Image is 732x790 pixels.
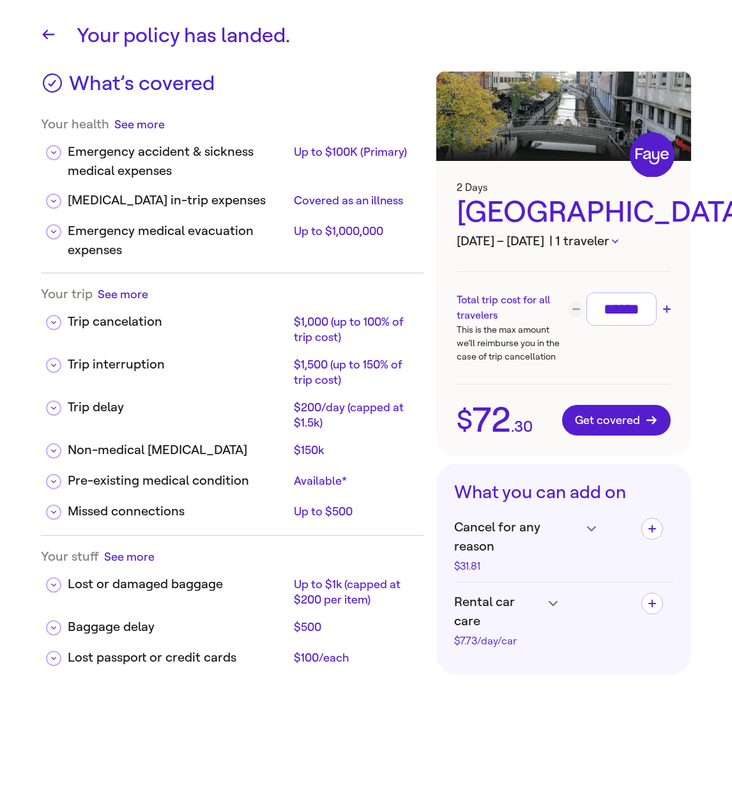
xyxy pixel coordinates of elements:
[41,638,423,669] div: Lost passport or credit cards$100/each
[68,142,289,181] div: Emergency accident & sickness medical expenses
[41,132,423,181] div: Emergency accident & sickness medical expensesUp to $100K (Primary)
[454,636,542,646] div: $7.73
[294,473,413,489] div: Available*
[514,419,533,434] span: 30
[294,650,413,665] div: $100/each
[68,471,289,490] div: Pre-existing medical condition
[294,314,413,345] div: $1,000 (up to 100% of trip cost)
[68,575,289,594] div: Lost or damaged baggage
[294,400,413,430] div: $200/day (capped at $1.5k)
[592,298,651,321] input: Trip cost
[477,635,517,647] span: /day/car
[294,577,413,607] div: Up to $1k (capped at $200 per item)
[454,518,581,556] span: Cancel for any reason
[454,518,596,572] h4: Cancel for any reason$31.81
[457,232,671,251] h3: [DATE] – [DATE]
[68,441,289,460] div: Non-medical [MEDICAL_DATA]
[41,607,423,638] div: Baggage delay$500
[41,461,423,492] div: Pre-existing medical conditionAvailable*
[294,193,413,208] div: Covered as an illness
[41,211,423,260] div: Emergency medical evacuation expensesUp to $1,000,000
[41,302,423,345] div: Trip cancelation$1,000 (up to 100% of trip cost)
[41,430,423,461] div: Non-medical [MEDICAL_DATA]$150k
[68,648,289,667] div: Lost passport or credit cards
[454,482,673,503] h3: What you can add on
[294,144,413,160] div: Up to $100K (Primary)
[68,398,289,417] div: Trip delay
[511,419,514,434] span: .
[294,357,413,388] div: $1,500 (up to 150% of trip cost)
[41,116,423,132] div: Your health
[454,593,558,646] h4: Rental car care$7.73/day/car
[294,619,413,635] div: $500
[114,116,165,132] button: See more
[457,323,564,363] p: This is the max amount we’ll reimburse you in the case of trip cancellation
[549,232,618,251] button: | 1 traveler
[68,222,289,260] div: Emergency medical evacuation expenses
[454,593,542,631] span: Rental car care
[68,355,289,374] div: Trip interruption
[294,443,413,458] div: $150k
[457,407,473,434] span: $
[41,492,423,522] div: Missed connectionsUp to $500
[457,292,564,323] h3: Total trip cost for all travelers
[68,618,289,637] div: Baggage delay
[68,312,289,331] div: Trip cancelation
[104,549,155,565] button: See more
[69,72,215,103] h3: What’s covered
[568,301,584,317] button: Decrease trip cost
[41,286,423,302] div: Your trip
[41,181,423,211] div: [MEDICAL_DATA] in-trip expensesCovered as an illness
[294,224,413,239] div: Up to $1,000,000
[41,565,423,607] div: Lost or damaged baggageUp to $1k (capped at $200 per item)
[575,414,658,427] span: Get covered
[457,194,671,232] div: [GEOGRAPHIC_DATA]
[68,191,289,210] div: [MEDICAL_DATA] in-trip expenses
[562,405,671,436] button: Get covered
[454,561,581,572] div: $31.81
[77,20,691,51] h1: Your policy has landed.
[641,518,663,540] button: Add
[68,502,289,521] div: Missed connections
[641,593,663,614] button: Add
[98,286,148,302] button: See more
[294,504,413,519] div: Up to $500
[41,345,423,388] div: Trip interruption$1,500 (up to 150% of trip cost)
[41,549,423,565] div: Your stuff
[41,388,423,430] div: Trip delay$200/day (capped at $1.5k)
[457,181,671,194] h3: 2 Days
[659,301,675,317] button: Increase trip cost
[473,403,511,437] span: 72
